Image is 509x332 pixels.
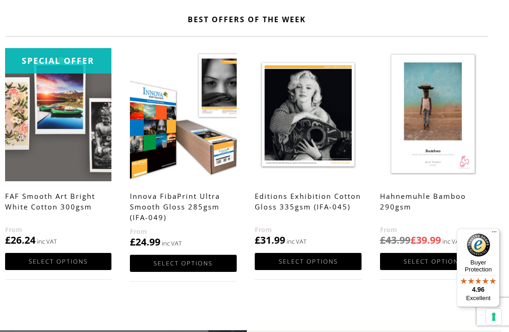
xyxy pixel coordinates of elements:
[130,48,237,249] a: Innova FibaPrint Ultra Smooth Gloss 285gsm (IFA-049) £24.99
[5,48,112,74] div: Special Offer
[255,234,285,246] bdi: 31.99
[130,235,160,248] bdi: 24.99
[467,234,490,257] img: Trusted Shops Trustmark
[255,48,362,181] img: Editions Exhibition Cotton Gloss 335gsm (IFA-045)
[130,48,237,181] img: Innova FibaPrint Ultra Smooth Gloss 285gsm (IFA-049)
[489,228,500,240] button: Menu
[255,48,362,247] a: Editions Exhibition Cotton Gloss 335gsm (IFA-045) £31.99
[5,234,11,246] span: £
[380,253,487,270] a: Select options for “Hahnemuhle Bamboo 290gsm”
[411,234,416,246] span: £
[380,187,487,224] h2: Hahnemuhle Bamboo 290gsm
[130,235,135,248] span: £
[380,48,487,181] img: Hahnemuhle Bamboo 290gsm
[5,187,112,224] h2: FAF Smooth Art Bright White Cotton 300gsm
[130,255,237,272] a: Select options for “Innova FibaPrint Ultra Smooth Gloss 285gsm (IFA-049)”
[255,187,362,224] h2: Editions Exhibition Cotton Gloss 335gsm (IFA-045)
[457,295,500,302] p: Excellent
[130,187,237,226] h2: Innova FibaPrint Ultra Smooth Gloss 285gsm (IFA-049)
[380,234,411,246] bdi: 43.99
[457,259,500,273] p: Buyer Protection
[5,234,36,246] bdi: 26.24
[486,309,502,325] button: Your consent preferences for tracking technologies
[5,48,112,247] a: Special OfferFAF Smooth Art Bright White Cotton 300gsm £26.24
[411,234,441,246] bdi: 39.99
[380,48,487,247] a: Hahnemuhle Bamboo 290gsm £43.99£39.99
[5,48,112,181] img: FAF Smooth Art Bright White Cotton 300gsm
[457,228,500,307] button: Trusted Shops TrustmarkBuyer Protection4.96Excellent
[255,234,260,246] span: £
[255,253,362,270] a: Select options for “Editions Exhibition Cotton Gloss 335gsm (IFA-045)”
[472,286,484,293] span: 4.96
[5,14,489,25] h2: Best Offers Of The Week
[5,253,112,270] a: Select options for “FAF Smooth Art Bright White Cotton 300gsm”
[380,234,386,246] span: £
